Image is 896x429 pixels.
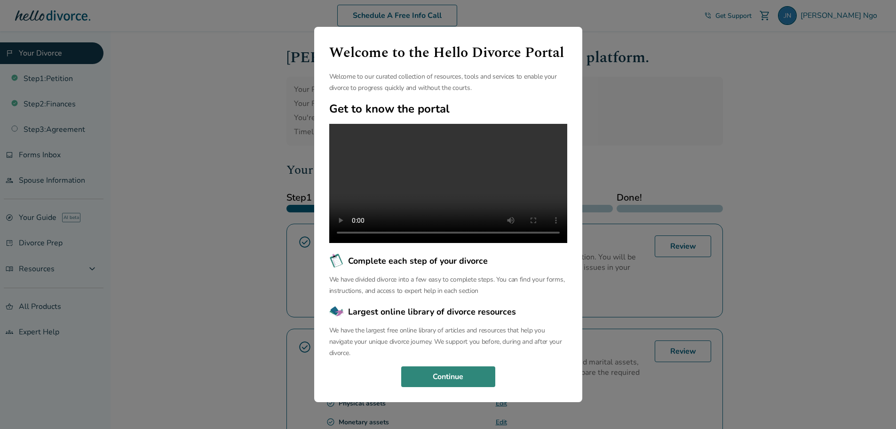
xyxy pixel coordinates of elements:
img: Complete each step of your divorce [329,253,344,268]
span: Complete each step of your divorce [348,255,488,267]
h2: Get to know the portal [329,101,567,116]
p: We have the largest free online library of articles and resources that help you navigate your uni... [329,325,567,359]
h1: Welcome to the Hello Divorce Portal [329,42,567,64]
img: Largest online library of divorce resources [329,304,344,319]
p: Welcome to our curated collection of resources, tools and services to enable your divorce to prog... [329,71,567,94]
p: We have divided divorce into a few easy to complete steps. You can find your forms, instructions,... [329,274,567,297]
span: Largest online library of divorce resources [348,306,516,318]
button: Continue [401,366,495,387]
iframe: Chat Widget [849,384,896,429]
